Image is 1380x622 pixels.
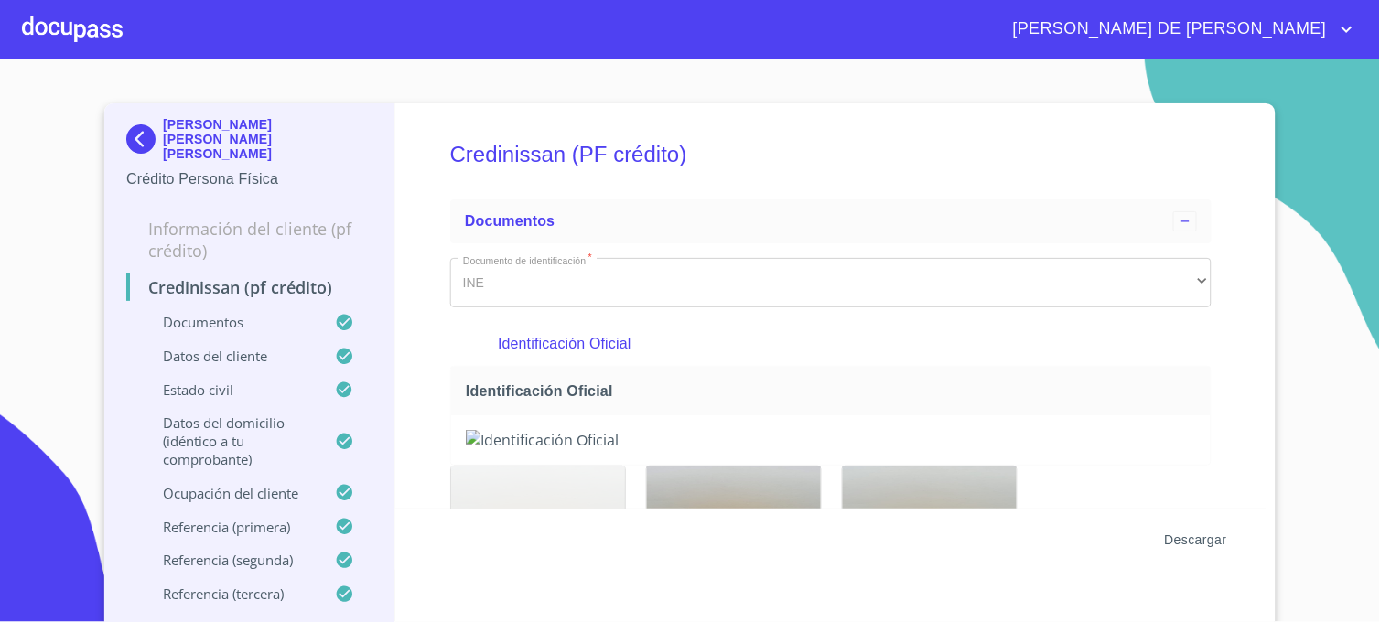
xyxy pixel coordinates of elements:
[126,168,372,190] p: Crédito Persona Física
[126,276,372,298] p: Credinissan (PF crédito)
[999,15,1358,44] button: account of current user
[1165,529,1227,552] span: Descargar
[126,551,335,569] p: Referencia (segunda)
[126,347,335,365] p: Datos del cliente
[163,117,372,161] p: [PERSON_NAME] [PERSON_NAME] [PERSON_NAME]
[126,413,335,468] p: Datos del domicilio (idéntico a tu comprobante)
[126,218,372,262] p: Información del cliente (PF crédito)
[843,466,1017,577] img: Identificación Oficial
[466,430,1196,450] img: Identificación Oficial
[450,117,1212,192] h5: Credinissan (PF crédito)
[126,117,372,168] div: [PERSON_NAME] [PERSON_NAME] [PERSON_NAME]
[450,258,1212,307] div: INE
[126,381,335,399] p: Estado Civil
[999,15,1336,44] span: [PERSON_NAME] DE [PERSON_NAME]
[465,213,555,229] span: Documentos
[466,381,1203,401] span: Identificación Oficial
[450,199,1212,243] div: Documentos
[126,124,163,154] img: Docupass spot blue
[498,333,1163,355] p: Identificación Oficial
[126,518,335,536] p: Referencia (primera)
[126,313,335,331] p: Documentos
[126,584,335,603] p: Referencia (tercera)
[126,484,335,502] p: Ocupación del Cliente
[1158,523,1234,557] button: Descargar
[647,466,821,577] img: Identificación Oficial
